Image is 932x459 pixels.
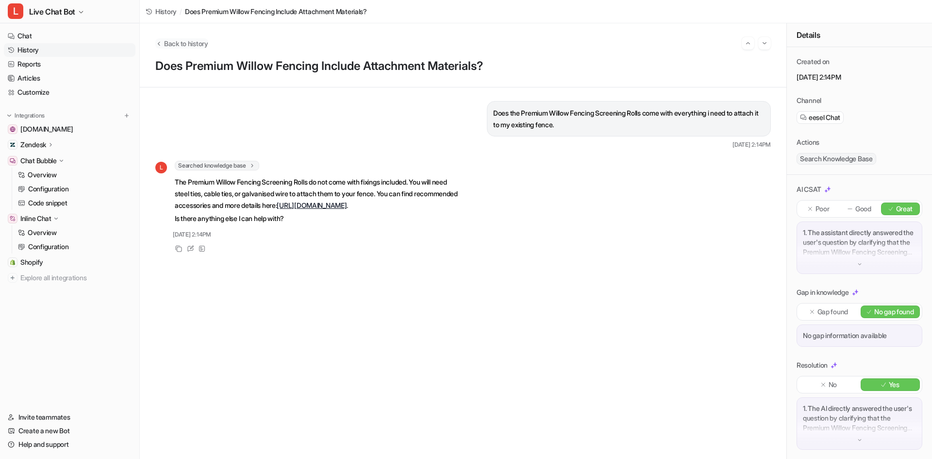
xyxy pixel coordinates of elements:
span: [DATE] 2:14PM [732,140,771,149]
img: expand menu [6,112,13,119]
a: Configuration [14,240,135,254]
button: Go to next session [758,37,771,50]
span: Does Premium Willow Fencing Include Attachment Materials? [185,6,367,17]
span: eesel Chat [809,113,840,122]
img: wovenwood.co.uk [10,126,16,132]
a: Create a new Bot [4,424,135,438]
p: Good [855,204,871,214]
span: History [155,6,177,17]
a: Overview [14,168,135,182]
p: Great [896,204,913,214]
a: Customize [4,85,135,99]
span: Searched knowledge base [175,161,259,170]
p: Configuration [28,242,68,252]
img: Next session [761,39,768,48]
p: Created on [797,57,830,67]
p: AI CSAT [797,185,821,194]
p: No gap information available [803,331,916,340]
p: Resolution [797,360,828,370]
img: explore all integrations [8,273,17,283]
p: Zendesk [20,140,46,150]
img: Shopify [10,259,16,265]
span: L [8,3,23,19]
p: Chat Bubble [20,156,57,166]
p: 1. The assistant directly answered the user's question by clarifying that the Premium Willow Fenc... [803,228,916,257]
a: ShopifyShopify [4,255,135,269]
p: Actions [797,137,819,147]
a: [URL][DOMAIN_NAME] [277,201,347,209]
a: Configuration [14,182,135,196]
a: Code snippet [14,196,135,210]
p: Gap in knowledge [797,288,849,297]
p: [DATE] 2:14PM [797,72,922,82]
a: Invite teammates [4,410,135,424]
a: Reports [4,57,135,71]
p: Overview [28,170,57,180]
div: Details [787,23,932,47]
span: L [155,162,167,173]
span: [DOMAIN_NAME] [20,124,73,134]
p: No gap found [874,307,914,317]
h1: Does Premium Willow Fencing Include Attachment Materials? [155,59,771,73]
a: Overview [14,226,135,239]
p: Code snippet [28,198,67,208]
img: down-arrow [856,261,863,268]
a: Help and support [4,438,135,451]
p: Poor [815,204,830,214]
a: Articles [4,71,135,85]
img: down-arrow [856,437,863,443]
img: Inline Chat [10,216,16,221]
a: Explore all integrations [4,271,135,285]
span: / [180,6,182,17]
img: Zendesk [10,142,16,148]
img: Previous session [745,39,751,48]
p: Integrations [15,112,45,119]
a: Chat [4,29,135,43]
p: Does the Premium Willow Fencing Screening Rolls come with everything i need to attach it to my ex... [493,107,765,131]
span: Live Chat Bot [29,5,75,18]
button: Go to previous session [742,37,754,50]
span: Search Knowledge Base [797,153,876,165]
span: Shopify [20,257,43,267]
span: Back to history [164,38,208,49]
p: Is there anything else I can help with? [175,213,459,224]
p: Channel [797,96,821,105]
img: eeselChat [800,114,807,121]
img: Chat Bubble [10,158,16,164]
a: History [146,6,177,17]
span: [DATE] 2:14PM [173,230,211,239]
img: menu_add.svg [123,112,130,119]
p: Configuration [28,184,68,194]
a: wovenwood.co.uk[DOMAIN_NAME] [4,122,135,136]
p: No [829,380,837,390]
p: Yes [889,380,899,390]
p: 1. The AI directly answered the user's question by clarifying that the Premium Willow Fencing Scr... [803,404,916,433]
p: The Premium Willow Fencing Screening Rolls do not come with fixings included. You will need steel... [175,176,459,211]
span: Explore all integrations [20,270,132,286]
button: Integrations [4,111,48,120]
a: eesel Chat [800,113,840,122]
p: Overview [28,228,57,238]
p: Gap found [817,307,848,317]
p: Inline Chat [20,214,51,223]
a: History [4,43,135,57]
button: Back to history [155,38,208,49]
